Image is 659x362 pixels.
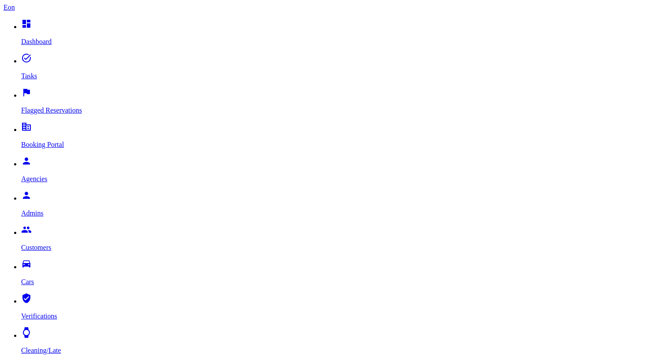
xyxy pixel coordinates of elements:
[21,160,655,183] a: person Agencies
[21,244,655,252] p: Customers
[21,156,32,166] i: person
[21,87,32,98] i: flag
[21,332,655,355] a: watch Cleaning/Late
[21,312,655,320] p: Verifications
[21,293,32,303] i: verified_user
[21,209,655,217] p: Admins
[21,224,32,235] i: people
[21,347,655,355] p: Cleaning/Late
[21,194,655,217] a: person Admins
[21,57,655,80] a: task_alt Tasks
[21,141,655,149] p: Booking Portal
[21,121,32,132] i: corporate_fare
[21,38,655,46] p: Dashboard
[21,106,655,114] p: Flagged Reservations
[21,327,32,338] i: watch
[21,190,32,201] i: person
[4,4,15,11] a: Eon
[21,297,655,320] a: verified_user Verifications
[21,175,655,183] p: Agencies
[21,126,655,149] a: corporate_fare Booking Portal
[21,72,655,80] p: Tasks
[21,263,655,286] a: drive_eta Cars
[21,229,655,252] a: people Customers
[21,278,655,286] p: Cars
[21,53,32,63] i: task_alt
[21,259,32,269] i: drive_eta
[21,18,32,29] i: dashboard
[21,91,655,114] a: flag Flagged Reservations
[21,23,655,46] a: dashboard Dashboard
